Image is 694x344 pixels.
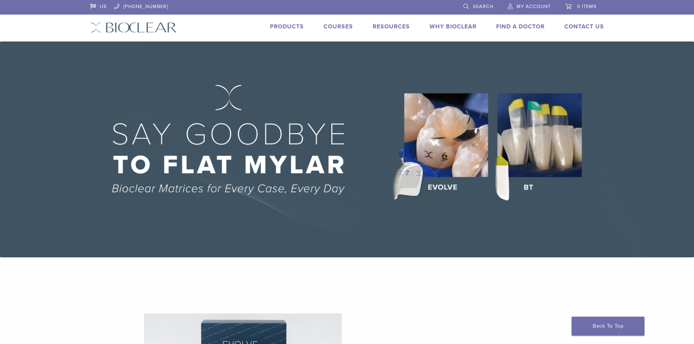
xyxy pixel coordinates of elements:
[473,4,493,9] span: Search
[373,23,410,30] a: Resources
[90,22,177,33] img: Bioclear
[577,4,597,9] span: 0 items
[430,23,477,30] a: Why Bioclear
[324,23,353,30] a: Courses
[270,23,304,30] a: Products
[564,23,604,30] a: Contact Us
[572,317,644,336] a: Back To Top
[517,4,551,9] span: My Account
[496,23,545,30] a: Find A Doctor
